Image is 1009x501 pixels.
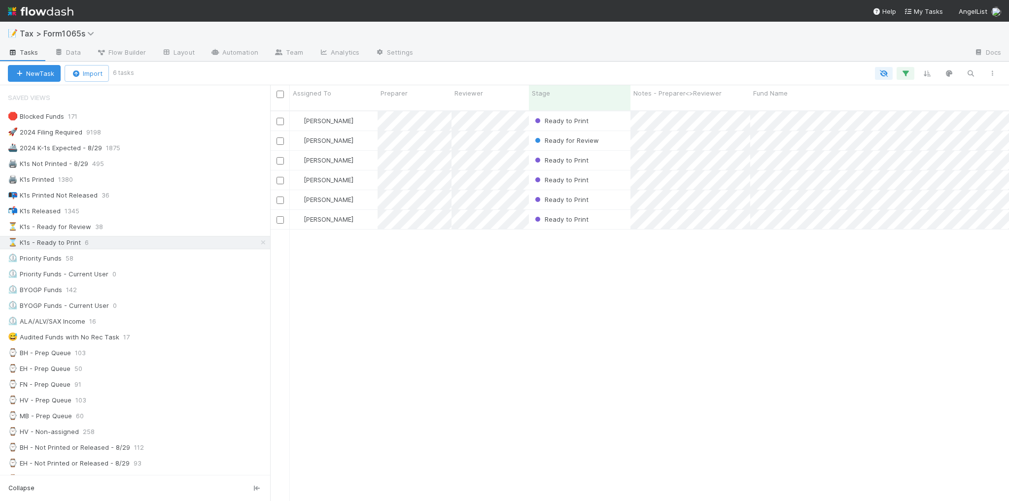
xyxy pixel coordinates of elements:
input: Toggle Row Selected [277,118,284,125]
img: avatar_711f55b7-5a46-40da-996f-bc93b6b86381.png [294,136,302,144]
span: 495 [92,158,114,170]
a: Data [46,45,89,61]
span: 🚀 [8,128,18,136]
span: Ready to Print [533,215,589,223]
div: Ready to Print [533,155,589,165]
span: [PERSON_NAME] [304,196,353,203]
input: Toggle Row Selected [277,216,284,224]
span: 🖨️ [8,175,18,183]
a: Settings [367,45,421,61]
div: Blocked Funds [8,110,64,123]
div: [PERSON_NAME] [294,135,353,145]
span: 0 [112,268,126,280]
div: [PERSON_NAME] [294,195,353,204]
div: FN - Not Printed or Released - 8/29 [8,473,130,485]
div: BYOGP Funds - Current User [8,300,109,312]
span: 142 [66,284,87,296]
div: [PERSON_NAME] [294,155,353,165]
small: 6 tasks [113,68,134,77]
div: FN - Prep Queue [8,378,70,391]
span: 91 [74,378,91,391]
span: 6 [85,236,99,249]
span: 103 [75,394,96,406]
span: [PERSON_NAME] [304,156,353,164]
div: Ready for Review [533,135,599,145]
span: 1380 [58,173,83,186]
span: Notes - Preparer<>Reviewer [633,88,722,98]
div: Help [872,6,896,16]
img: avatar_45ea4894-10ca-450f-982d-dabe3bd75b0b.png [991,7,1001,17]
span: 🛑 [8,112,18,120]
div: Audited Funds with No Rec Task [8,331,119,343]
div: BH - Not Printed or Released - 8/29 [8,441,130,454]
div: K1s Printed [8,173,54,186]
span: Tasks [8,47,38,57]
a: Flow Builder [89,45,154,61]
span: AngelList [959,7,987,15]
button: Import [65,65,109,82]
span: 16 [89,315,106,328]
span: Stage [532,88,550,98]
span: ⌚ [8,396,18,404]
span: Tax > Form1065s [20,29,99,38]
input: Toggle Row Selected [277,137,284,145]
span: 1875 [106,142,130,154]
div: 2024 K-1s Expected - 8/29 [8,142,102,154]
div: [PERSON_NAME] [294,116,353,126]
span: ⏲️ [8,285,18,294]
button: NewTask [8,65,61,82]
span: ⌛ [8,238,18,246]
span: Ready to Print [533,196,589,203]
span: ⏲️ [8,254,18,262]
input: Toggle Row Selected [277,157,284,165]
img: avatar_711f55b7-5a46-40da-996f-bc93b6b86381.png [294,215,302,223]
a: Analytics [311,45,367,61]
span: 9198 [86,126,111,138]
div: K1s Printed Not Released [8,189,98,201]
span: ⏳ [8,222,18,231]
div: [PERSON_NAME] [294,175,353,185]
span: 📬 [8,206,18,215]
span: [PERSON_NAME] [304,215,353,223]
div: [PERSON_NAME] [294,214,353,224]
input: Toggle Row Selected [277,197,284,204]
span: Ready to Print [533,176,589,184]
div: Priority Funds [8,252,62,265]
span: 103 [75,347,96,359]
img: avatar_66854b90-094e-431f-b713-6ac88429a2b8.png [294,117,302,125]
input: Toggle Row Selected [277,177,284,184]
a: Layout [154,45,203,61]
span: Ready to Print [533,117,589,125]
span: ⌚ [8,380,18,388]
span: 🚢 [8,143,18,152]
span: ⏲️ [8,301,18,309]
span: Ready to Print [533,156,589,164]
span: ⌚ [8,411,18,420]
span: [PERSON_NAME] [304,136,353,144]
span: Saved Views [8,88,50,107]
span: Flow Builder [97,47,146,57]
div: EH - Not Printed or Released - 8/29 [8,457,130,469]
span: 38 [95,221,113,233]
div: K1s - Ready to Print [8,236,81,249]
div: Ready to Print [533,195,589,204]
span: 58 [66,252,83,265]
span: 😅 [8,333,18,341]
div: EH - Prep Queue [8,363,70,375]
div: Ready to Print [533,175,589,185]
span: Ready for Review [533,136,599,144]
span: [PERSON_NAME] [304,176,353,184]
div: BYOGP Funds [8,284,62,296]
div: MB - Prep Queue [8,410,72,422]
span: 60 [76,410,94,422]
span: 1345 [65,205,89,217]
span: 📝 [8,29,18,37]
span: 93 [134,457,151,469]
a: My Tasks [904,6,943,16]
span: ⌚ [8,348,18,357]
div: 2024 Filing Required [8,126,82,138]
span: 0 [113,300,127,312]
span: 50 [74,363,92,375]
div: K1s Released [8,205,61,217]
span: 🖨️ [8,159,18,167]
